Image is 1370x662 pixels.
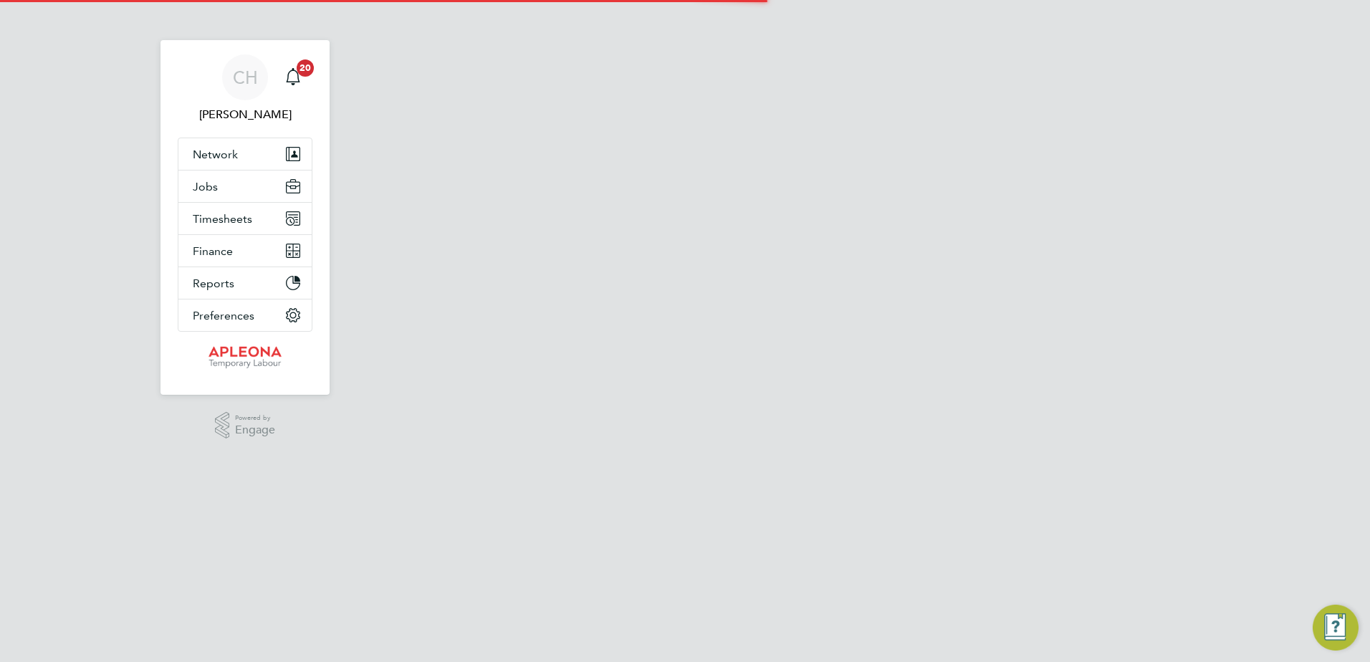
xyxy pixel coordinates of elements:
a: Go to home page [178,346,312,369]
button: Finance [178,235,312,267]
span: Finance [193,244,233,258]
span: CH [233,68,258,87]
button: Engage Resource Center [1313,605,1359,651]
span: Jobs [193,180,218,193]
span: Network [193,148,238,161]
a: Powered byEngage [215,412,276,439]
img: apleona-logo-retina.png [209,346,282,369]
button: Jobs [178,171,312,202]
span: Reports [193,277,234,290]
span: Powered by [235,412,275,424]
span: Carl Hart [178,106,312,123]
nav: Main navigation [161,40,330,395]
span: Engage [235,424,275,436]
span: 20 [297,59,314,77]
span: Timesheets [193,212,252,226]
button: Preferences [178,299,312,331]
a: 20 [279,54,307,100]
a: CH[PERSON_NAME] [178,54,312,123]
button: Network [178,138,312,170]
button: Timesheets [178,203,312,234]
button: Reports [178,267,312,299]
span: Preferences [193,309,254,322]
